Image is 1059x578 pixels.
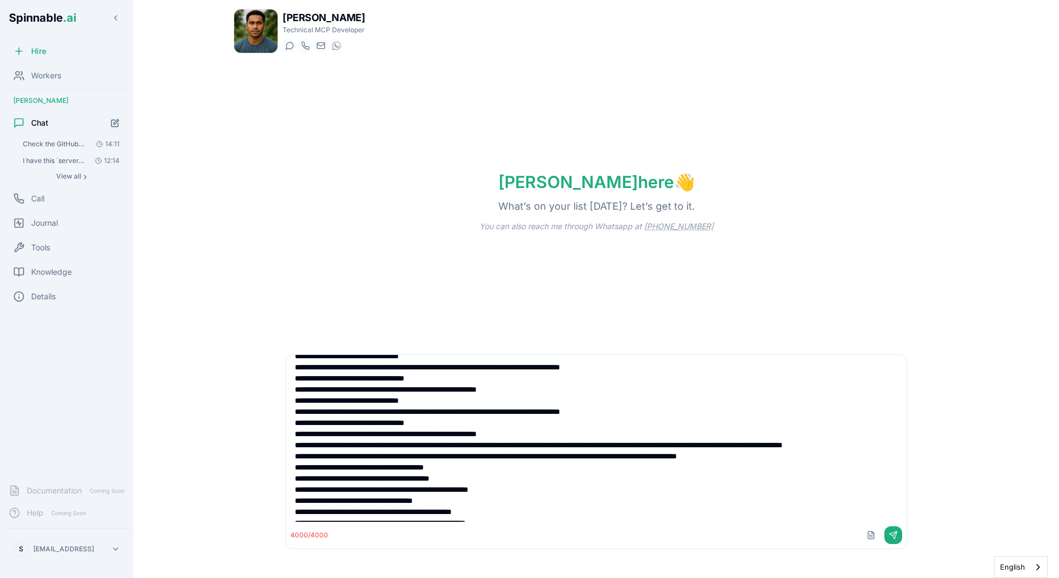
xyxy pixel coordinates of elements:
img: WhatsApp [332,41,341,50]
span: wave [674,172,695,192]
h1: [PERSON_NAME] here [481,172,712,192]
button: Start a chat with Liam Kim [283,39,296,52]
span: Spinnable [9,11,76,24]
span: S [19,545,23,554]
button: Start a call with Liam Kim [298,39,311,52]
div: [PERSON_NAME] [4,92,129,110]
span: Documentation [27,485,82,496]
a: English [994,557,1047,577]
span: Chat [31,117,48,129]
p: [EMAIL_ADDRESS] [33,545,94,554]
span: 14:11 [92,140,120,149]
button: Open conversation: Check the GitHub Actions deployment status for the Spinnable-AI/Factorial-MCP ... [18,136,125,152]
button: Show all conversations [18,170,125,183]
span: Workers [31,70,61,81]
h1: [PERSON_NAME] [283,10,365,26]
span: 4000 / 4000 [290,531,328,540]
button: Send email to liam.kim@getspinnable.ai [314,39,327,52]
button: S[EMAIL_ADDRESS] [9,538,125,560]
aside: Language selected: English [994,556,1048,578]
button: WhatsApp [329,39,343,52]
span: Tools [31,242,50,253]
a: [PHONE_NUMBER] [644,221,714,231]
button: Start new chat [106,113,125,132]
span: Coming Soon [86,486,128,496]
img: Liam Kim [234,9,278,53]
span: Details [31,291,56,302]
p: Technical MCP Developer [283,26,365,34]
span: Knowledge [31,266,72,278]
span: .ai [63,11,76,24]
div: Language [994,556,1048,578]
span: I have this `server.py` file: ``` # src/factorial_mcp/server.py from mcp.server import FastMCP...... [23,156,86,165]
span: 12:14 [91,156,120,165]
span: › [83,172,87,181]
p: What’s on your list [DATE]? Let’s get to it. [481,199,712,214]
span: Call [31,193,44,204]
span: View all [56,172,81,181]
p: You can also reach me through Whatsapp at [462,221,731,232]
span: Check the GitHub Actions deployment status for the Spinnable-AI/Factorial-MCP repository. Specifi... [23,140,86,149]
span: Journal [31,218,58,229]
span: Hire [31,46,46,57]
span: Help [27,507,43,518]
button: Open conversation: I have this `server.py` file: ``` # src/factorial_mcp/server.py from mcp.serve... [18,153,125,169]
span: Coming Soon [48,508,90,518]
